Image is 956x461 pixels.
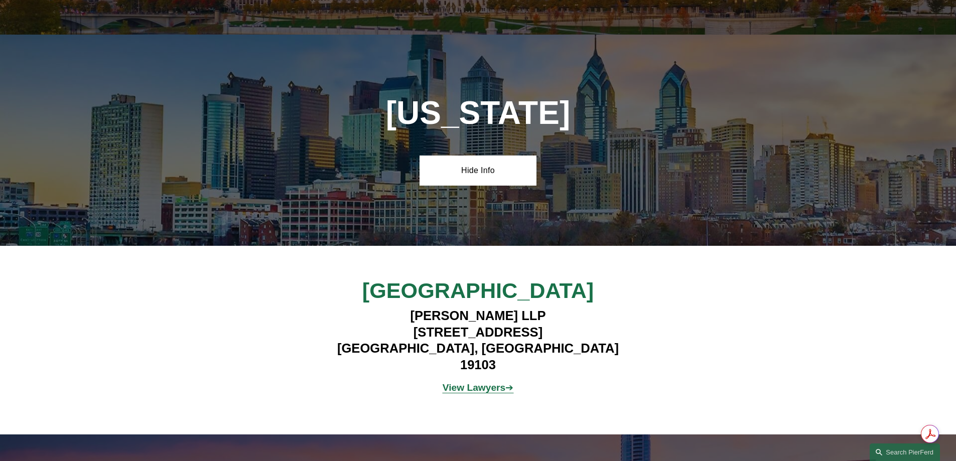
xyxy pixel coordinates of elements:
[870,443,940,461] a: Search this site
[332,95,624,131] h1: [US_STATE]
[443,382,514,393] span: ➔
[443,382,506,393] strong: View Lawyers
[443,382,514,393] a: View Lawyers➔
[420,156,536,186] a: Hide Info
[332,308,624,373] h4: [PERSON_NAME] LLP [STREET_ADDRESS] [GEOGRAPHIC_DATA], [GEOGRAPHIC_DATA] 19103
[362,278,594,302] span: [GEOGRAPHIC_DATA]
